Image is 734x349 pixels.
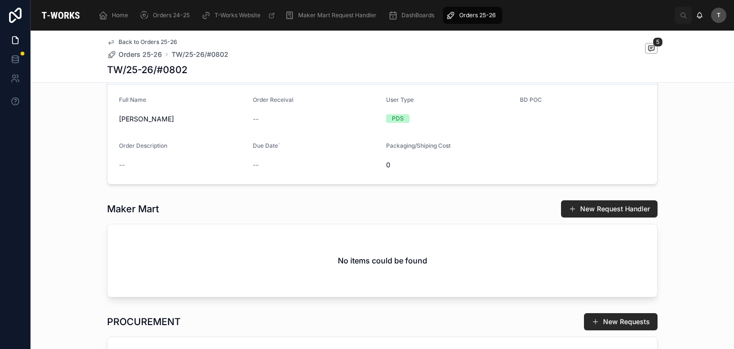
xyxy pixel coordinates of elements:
a: TW/25-26/#0802 [172,50,228,59]
div: scrollable content [91,5,675,26]
span: -- [119,160,125,170]
div: PDS [392,114,404,123]
a: Maker Mart Request Handler [282,7,383,24]
h1: Maker Mart [107,202,159,216]
a: DashBoards [385,7,441,24]
button: 5 [645,43,658,55]
span: Packaging/Shiping Cost [386,142,451,149]
span: Back to Orders 25-26 [119,38,177,46]
h2: No items could be found [338,255,427,266]
a: Orders 24-25 [137,7,196,24]
span: [PERSON_NAME] [119,114,245,124]
span: Order Description [119,142,167,149]
a: Home [96,7,135,24]
span: T-Works Website [215,11,260,19]
span: DashBoards [401,11,434,19]
span: BD POC [520,96,542,103]
span: Home [112,11,128,19]
h1: PROCUREMENT [107,315,181,328]
a: Back to Orders 25-26 [107,38,177,46]
span: -- [253,114,259,124]
span: User Type [386,96,414,103]
button: New Requests [584,313,658,330]
span: Orders 25-26 [459,11,496,19]
span: T [717,11,721,19]
span: 5 [653,37,663,47]
button: New Request Handler [561,200,658,218]
span: Due Date` [253,142,280,149]
span: Orders 25-26 [119,50,162,59]
span: Maker Mart Request Handler [298,11,377,19]
span: Order Receival [253,96,293,103]
a: Orders 25-26 [107,50,162,59]
span: Orders 24-25 [153,11,190,19]
span: 0 [386,160,512,170]
span: Full Name [119,96,146,103]
img: App logo [38,8,83,23]
a: Orders 25-26 [443,7,502,24]
span: -- [253,160,259,170]
h1: TW/25-26/#0802 [107,63,187,76]
a: T-Works Website [198,7,280,24]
